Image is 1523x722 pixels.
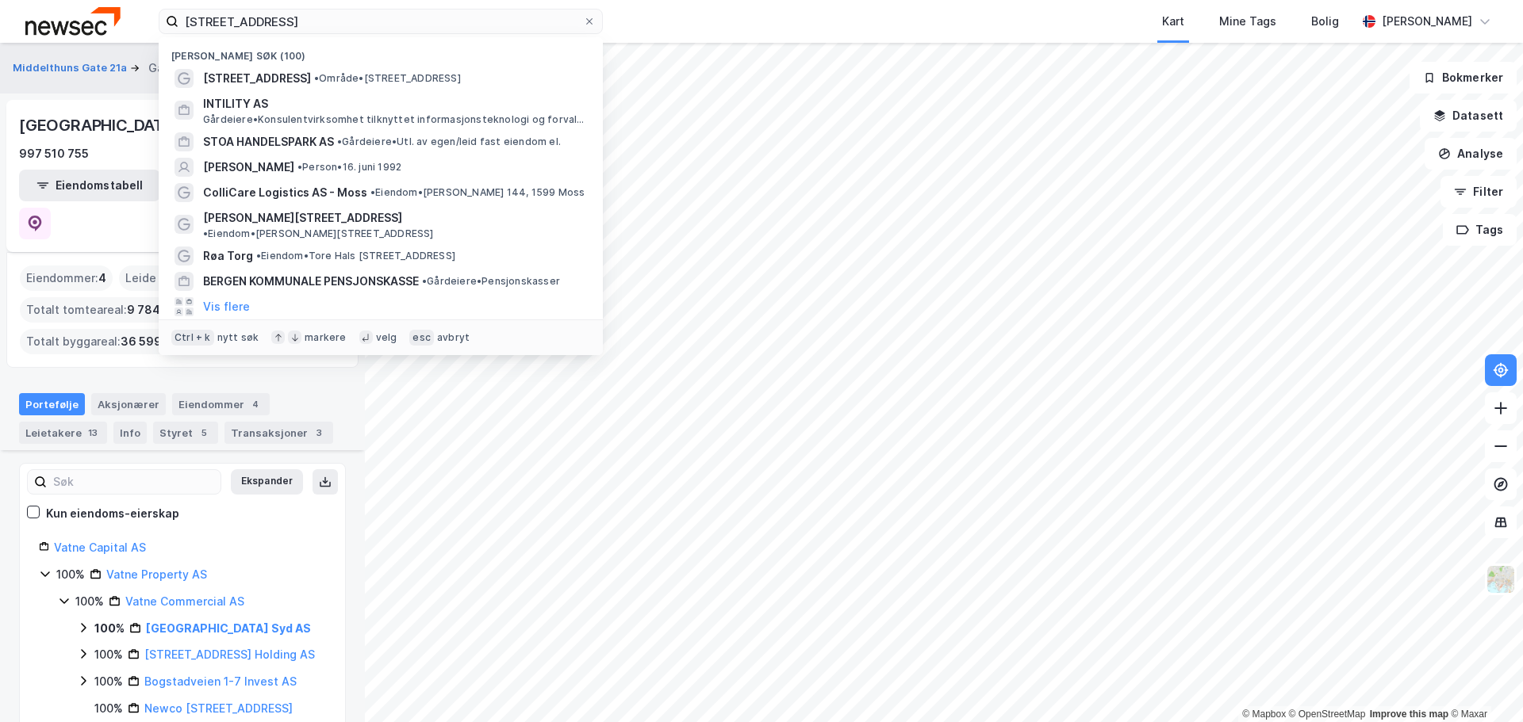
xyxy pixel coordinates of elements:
[75,592,104,611] div: 100%
[422,275,427,287] span: •
[46,504,179,523] div: Kun eiendoms-eierskap
[376,331,397,344] div: velg
[94,699,123,718] div: 100%
[1162,12,1184,31] div: Kart
[409,330,434,346] div: esc
[146,621,311,635] a: [GEOGRAPHIC_DATA] Syd AS
[172,393,270,415] div: Eiendommer
[159,37,603,66] div: [PERSON_NAME] søk (100)
[119,265,232,291] div: Leide lokasjoner :
[25,7,121,35] img: newsec-logo.f6e21ccffca1b3a03d2d.png
[144,648,315,661] a: [STREET_ADDRESS] Holding AS
[1486,564,1516,594] img: Z
[203,297,250,316] button: Vis flere
[203,227,208,239] span: •
[121,332,175,351] span: 36 599 ㎡
[256,250,455,262] span: Eiendom • Tore Hals [STREET_ADDRESS]
[1370,709,1448,720] a: Improve this map
[94,645,123,664] div: 100%
[203,272,419,291] span: BERGEN KOMMUNALE PENSJONSKASSE
[231,469,303,495] button: Ekspander
[91,393,166,415] div: Aksjonærer
[144,674,297,688] a: Bogstadveien 1-7 Invest AS
[19,144,89,163] div: 997 510 755
[178,10,583,33] input: Søk på adresse, matrikkel, gårdeiere, leietakere eller personer
[148,59,196,78] div: Gårdeier
[19,113,244,138] div: [GEOGRAPHIC_DATA] SYD AS
[203,132,334,151] span: STOA HANDELSPARK AS
[106,567,207,581] a: Vatne Property AS
[256,250,261,262] span: •
[13,60,130,76] button: Middelthuns Gate 21a
[370,186,375,198] span: •
[171,330,214,346] div: Ctrl + k
[1444,646,1523,722] iframe: Chat Widget
[203,227,434,240] span: Eiendom • [PERSON_NAME][STREET_ADDRESS]
[1410,62,1517,94] button: Bokmerker
[1289,709,1366,720] a: OpenStreetMap
[297,161,401,174] span: Person • 16. juni 1992
[203,246,253,265] span: Røa Torg
[20,329,182,354] div: Totalt byggareal :
[153,422,218,444] div: Styret
[203,208,402,227] span: [PERSON_NAME][STREET_ADDRESS]
[1443,214,1517,246] button: Tags
[297,161,302,173] span: •
[337,136,342,147] span: •
[314,72,319,84] span: •
[203,183,367,202] span: ColliCare Logistics AS - Moss
[337,136,561,148] span: Gårdeiere • Utl. av egen/leid fast eiendom el.
[224,422,333,444] div: Transaksjoner
[203,158,294,177] span: [PERSON_NAME]
[203,69,311,88] span: [STREET_ADDRESS]
[1441,176,1517,208] button: Filter
[1242,709,1286,720] a: Mapbox
[1425,138,1517,170] button: Analyse
[19,170,160,201] button: Eiendomstabell
[217,331,259,344] div: nytt søk
[113,422,147,444] div: Info
[47,470,221,494] input: Søk
[1382,12,1472,31] div: [PERSON_NAME]
[98,269,106,288] span: 4
[1420,100,1517,132] button: Datasett
[94,672,123,691] div: 100%
[311,425,327,441] div: 3
[20,265,113,291] div: Eiendommer :
[370,186,585,199] span: Eiendom • [PERSON_NAME] 144, 1599 Moss
[1219,12,1276,31] div: Mine Tags
[127,300,174,319] span: 9 784 ㎡
[20,297,180,323] div: Totalt tomteareal :
[203,113,587,126] span: Gårdeiere • Konsulentvirksomhet tilknyttet informasjonsteknologi og forvaltning og drift av IT-sy...
[19,422,107,444] div: Leietakere
[247,396,263,412] div: 4
[203,94,584,113] span: INTILITY AS
[422,275,560,288] span: Gårdeiere • Pensjonskasser
[1311,12,1339,31] div: Bolig
[56,565,85,584] div: 100%
[196,425,212,441] div: 5
[94,619,125,638] div: 100%
[85,425,101,441] div: 13
[314,72,461,85] span: Område • [STREET_ADDRESS]
[305,331,346,344] div: markere
[54,541,146,554] a: Vatne Capital AS
[125,594,244,608] a: Vatne Commercial AS
[437,331,470,344] div: avbryt
[19,393,85,415] div: Portefølje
